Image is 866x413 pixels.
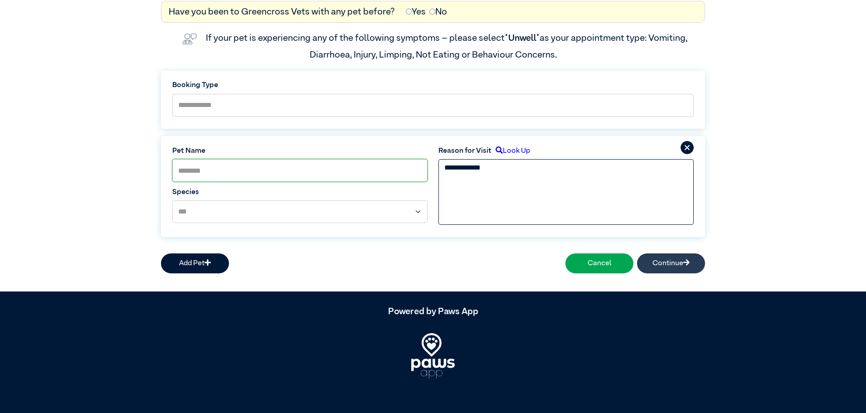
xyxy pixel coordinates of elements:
label: Reason for Visit [438,146,491,156]
label: Booking Type [172,80,694,91]
img: PawsApp [411,333,455,379]
h5: Powered by Paws App [161,306,705,317]
label: Species [172,187,428,198]
span: “Unwell” [505,34,540,43]
button: Continue [637,253,705,273]
label: No [429,5,447,19]
input: No [429,9,435,15]
img: vet [179,30,200,48]
label: If your pet is experiencing any of the following symptoms – please select as your appointment typ... [206,34,689,59]
button: Add Pet [161,253,229,273]
label: Pet Name [172,146,428,156]
label: Yes [406,5,426,19]
label: Have you been to Greencross Vets with any pet before? [169,5,395,19]
label: Look Up [491,146,530,156]
button: Cancel [565,253,633,273]
input: Yes [406,9,412,15]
